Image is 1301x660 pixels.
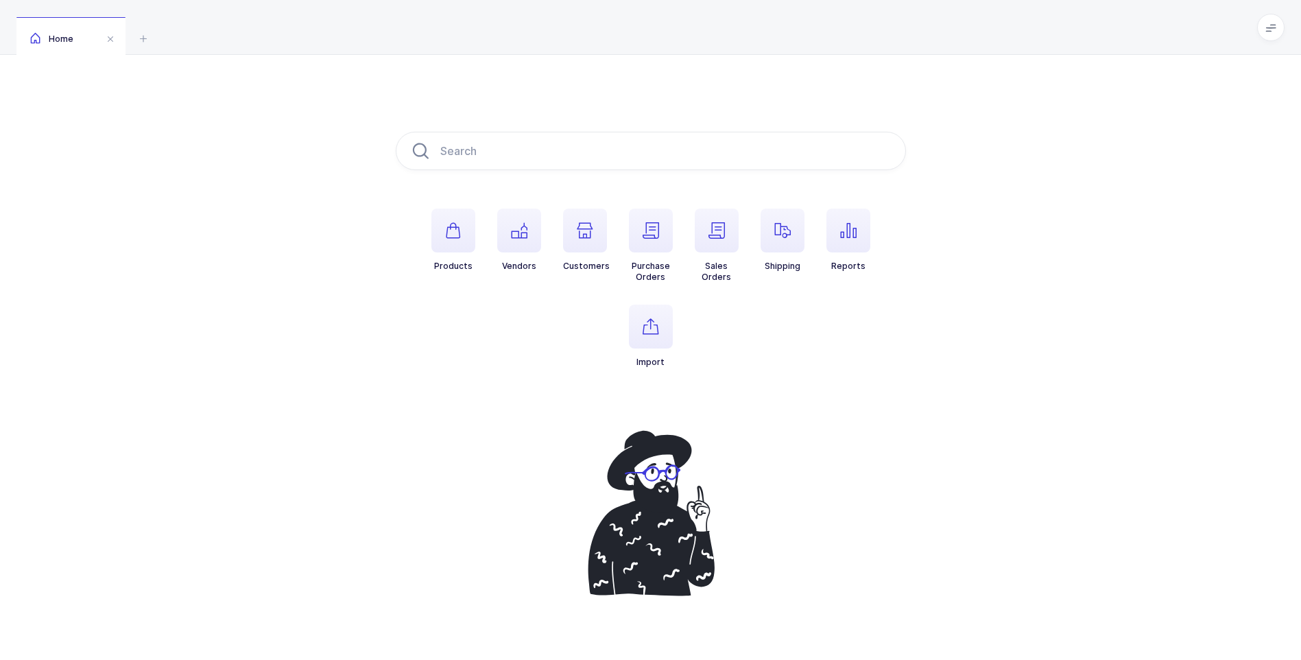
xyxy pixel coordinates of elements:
[431,209,475,272] button: Products
[826,209,870,272] button: Reports
[695,209,739,283] button: SalesOrders
[629,209,673,283] button: PurchaseOrders
[563,209,610,272] button: Customers
[629,305,673,368] button: Import
[497,209,541,272] button: Vendors
[574,423,728,604] img: pointing-up.svg
[761,209,804,272] button: Shipping
[30,34,73,44] span: Home
[396,132,906,170] input: Search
